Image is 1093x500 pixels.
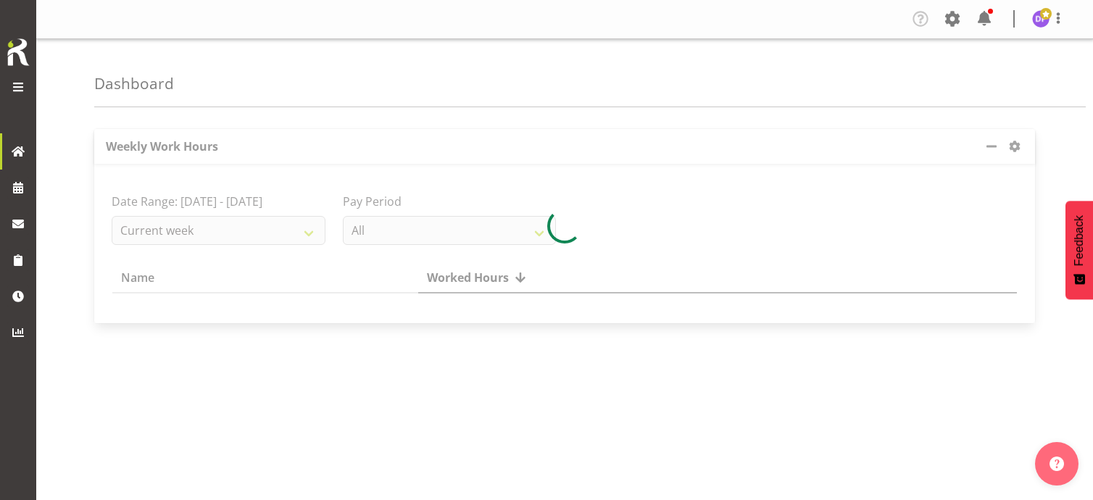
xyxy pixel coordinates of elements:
button: Feedback - Show survey [1065,201,1093,299]
span: Feedback [1073,215,1086,266]
img: help-xxl-2.png [1050,457,1064,471]
h4: Dashboard [94,75,174,92]
img: durham-foster1135.jpg [1032,10,1050,28]
img: Rosterit icon logo [4,36,33,68]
